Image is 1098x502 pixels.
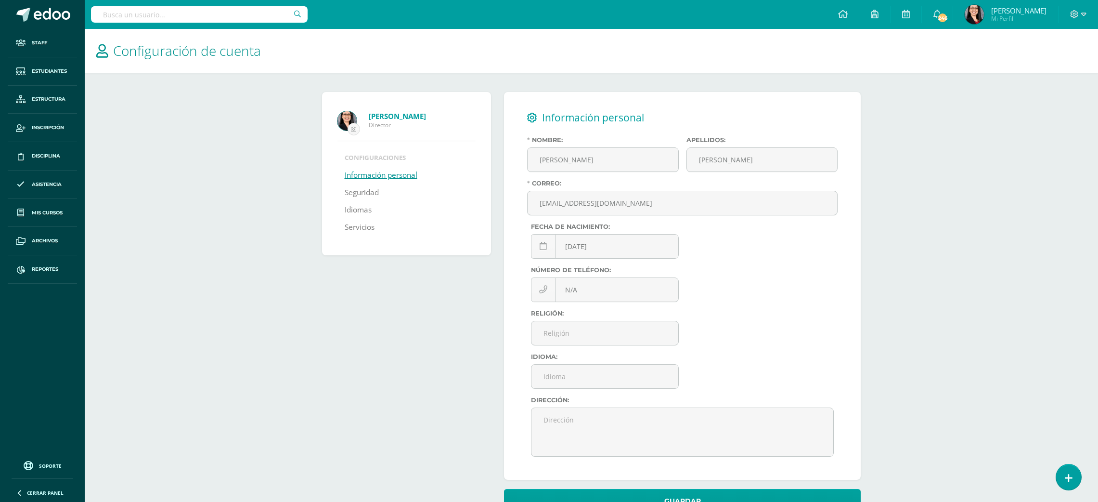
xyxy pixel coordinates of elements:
span: Mi Perfil [991,14,1046,23]
input: Religión [531,321,678,345]
label: Número de teléfono: [531,266,679,274]
span: Información personal [542,111,644,124]
span: Staff [32,39,47,47]
label: Apellidos: [686,136,838,144]
input: Apellidos [687,148,838,172]
span: Director [369,121,476,129]
span: Cerrar panel [27,489,64,496]
input: Idioma [531,365,678,388]
span: Asistencia [32,181,62,188]
label: Idioma: [531,353,679,360]
a: Soporte [12,459,73,472]
label: Dirección: [531,396,834,404]
img: 2478d47f26ae45dd084aa42c060562f5.png [965,5,984,24]
a: Servicios [345,219,375,236]
span: Reportes [32,265,58,273]
span: Soporte [39,462,62,469]
a: Seguridad [345,184,379,201]
span: Archivos [32,237,58,245]
a: Idiomas [345,201,372,219]
a: Archivos [8,227,77,255]
a: Inscripción [8,114,77,142]
input: Nombres [528,148,678,172]
span: Configuración de cuenta [113,41,261,60]
span: Mis cursos [32,209,63,217]
a: Información personal [345,167,417,184]
span: 246 [937,13,948,23]
img: Profile picture of Natalia Rojas [337,111,357,131]
span: Disciplina [32,152,60,160]
label: Fecha de nacimiento: [531,223,679,230]
input: Fecha de nacimiento [531,235,678,258]
a: Mis cursos [8,199,77,227]
input: Número de teléfono [531,278,678,302]
a: Staff [8,29,77,57]
a: Asistencia [8,171,77,199]
span: [PERSON_NAME] [991,6,1046,15]
input: Busca un usuario... [91,6,308,23]
span: Estructura [32,95,65,103]
span: Inscripción [32,124,64,132]
label: Religión: [531,310,679,317]
input: Correo electrónico [528,191,837,215]
a: [PERSON_NAME] [369,111,476,121]
label: Correo: [527,180,838,187]
a: Estudiantes [8,57,77,86]
a: Disciplina [8,142,77,171]
strong: [PERSON_NAME] [369,111,426,121]
span: Estudiantes [32,67,67,75]
a: Reportes [8,255,77,284]
label: Nombre: [527,136,679,144]
a: Estructura [8,86,77,114]
li: Configuraciones [345,153,468,162]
